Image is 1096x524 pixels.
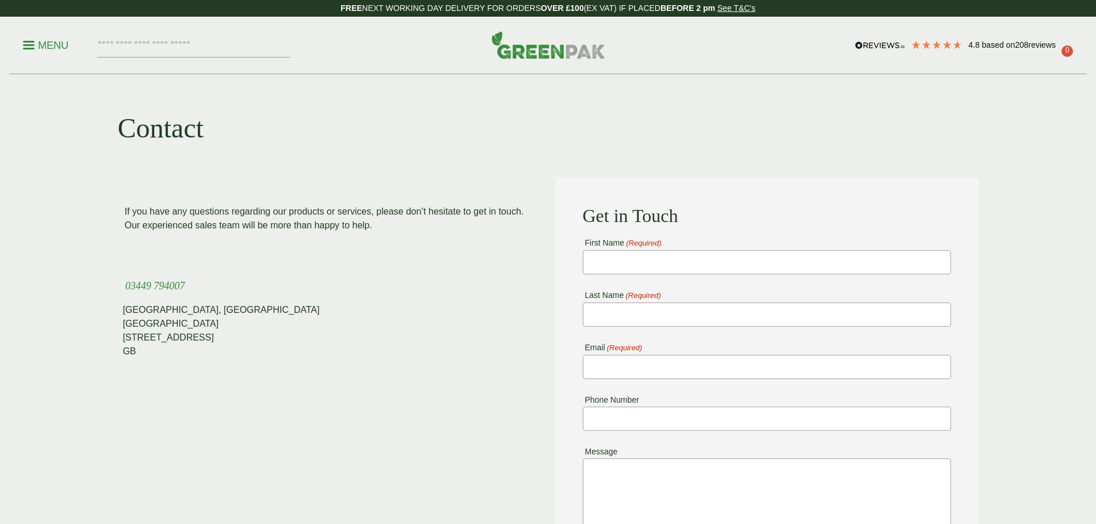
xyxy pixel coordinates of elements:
strong: FREE [341,3,362,13]
img: GreenPak Supplies [491,31,605,59]
a: 03449 794007 [125,281,185,291]
label: Message [583,447,618,456]
span: reviews [1029,40,1056,49]
img: REVIEWS.io [855,41,905,49]
p: If you have any questions regarding our products or services, please don’t hesitate to get in tou... [125,205,534,232]
strong: BEFORE 2 pm [660,3,715,13]
span: 208 [1015,40,1028,49]
span: Based on [982,40,1015,49]
label: Email [583,343,643,352]
span: 03449 794007 [125,280,185,292]
h1: Contact [118,112,204,145]
a: Menu [23,39,68,50]
label: Last Name [583,291,661,300]
label: Phone Number [583,396,639,404]
div: [GEOGRAPHIC_DATA], [GEOGRAPHIC_DATA] [GEOGRAPHIC_DATA] [STREET_ADDRESS] GB [123,303,319,358]
strong: OVER £100 [541,3,584,13]
span: 4.8 [968,40,982,49]
span: (Required) [606,344,642,352]
label: First Name [583,239,662,247]
h2: Get in Touch [583,205,951,227]
p: Menu [23,39,68,52]
div: 4.79 Stars [911,40,963,50]
span: (Required) [625,292,661,300]
span: 0 [1061,45,1073,57]
a: See T&C's [717,3,755,13]
span: (Required) [625,239,662,247]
